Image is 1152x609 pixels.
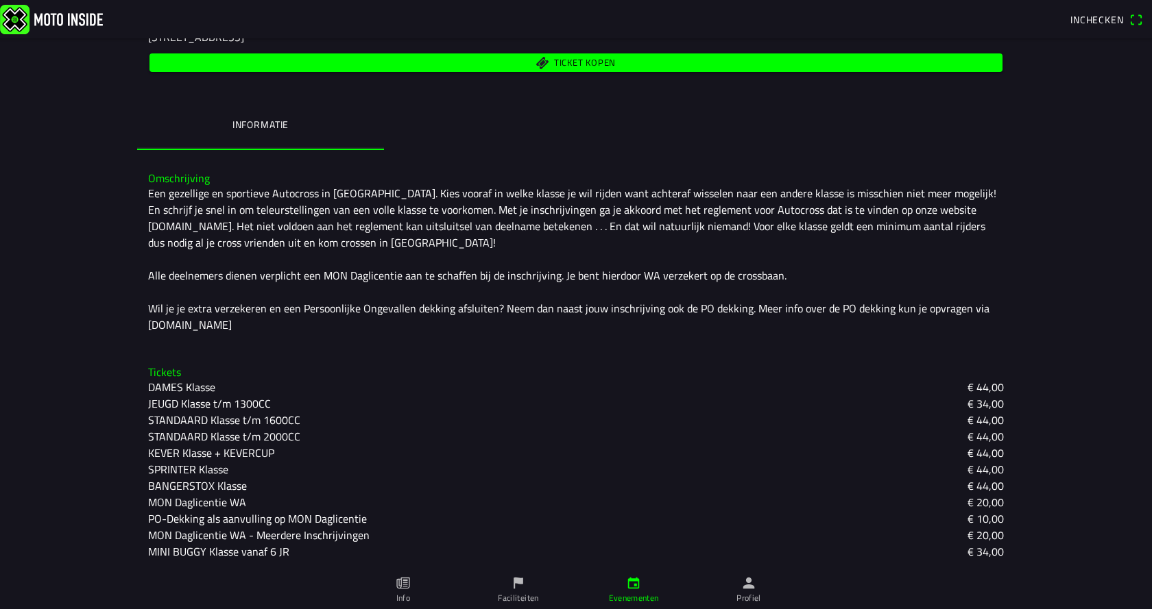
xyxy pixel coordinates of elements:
[148,510,367,527] ion-text: PO-Dekking als aanvulling op MON Daglicentie
[148,543,289,560] ion-text: MINI BUGGY Klasse vanaf 6 JR
[148,412,300,428] ion-text: STANDAARD Klasse t/m 1600CC
[148,366,1004,379] h3: Tickets
[968,543,1004,560] ion-text: € 34,00
[148,428,300,445] ion-text: STANDAARD Klasse t/m 2000CC
[498,592,538,604] ion-label: Faciliteiten
[968,510,1004,527] ion-text: € 10,00
[148,461,228,477] ion-text: SPRINTER Klasse
[968,428,1004,445] ion-text: € 44,00
[736,592,761,604] ion-label: Profiel
[968,527,1004,543] ion-text: € 20,00
[511,575,526,591] ion-icon: flag
[148,172,1004,185] h3: Omschrijving
[968,477,1004,494] ion-text: € 44,00
[148,379,215,395] ion-text: DAMES Klasse
[148,445,274,461] ion-text: KEVER Klasse + KEVERCUP
[148,527,370,543] ion-text: MON Daglicentie WA - Meerdere Inschrijvingen
[232,117,289,132] ion-label: Informatie
[968,379,1004,395] ion-text: € 44,00
[741,575,756,591] ion-icon: person
[396,575,411,591] ion-icon: paper
[968,395,1004,412] ion-text: € 34,00
[968,494,1004,510] ion-text: € 20,00
[148,395,271,412] ion-text: JEUGD Klasse t/m 1300CC
[148,477,247,494] ion-text: BANGERSTOX Klasse
[968,412,1004,428] ion-text: € 44,00
[1064,8,1149,31] a: Incheckenqr scanner
[968,445,1004,461] ion-text: € 44,00
[554,58,616,67] span: Ticket kopen
[396,592,410,604] ion-label: Info
[968,461,1004,477] ion-text: € 44,00
[148,494,246,510] ion-text: MON Daglicentie WA
[626,575,641,591] ion-icon: calendar
[148,185,1004,333] div: Een gezellige en sportieve Autocross in [GEOGRAPHIC_DATA]. Kies vooraf in welke klasse je wil rij...
[1070,12,1124,27] span: Inchecken
[609,592,659,604] ion-label: Evenementen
